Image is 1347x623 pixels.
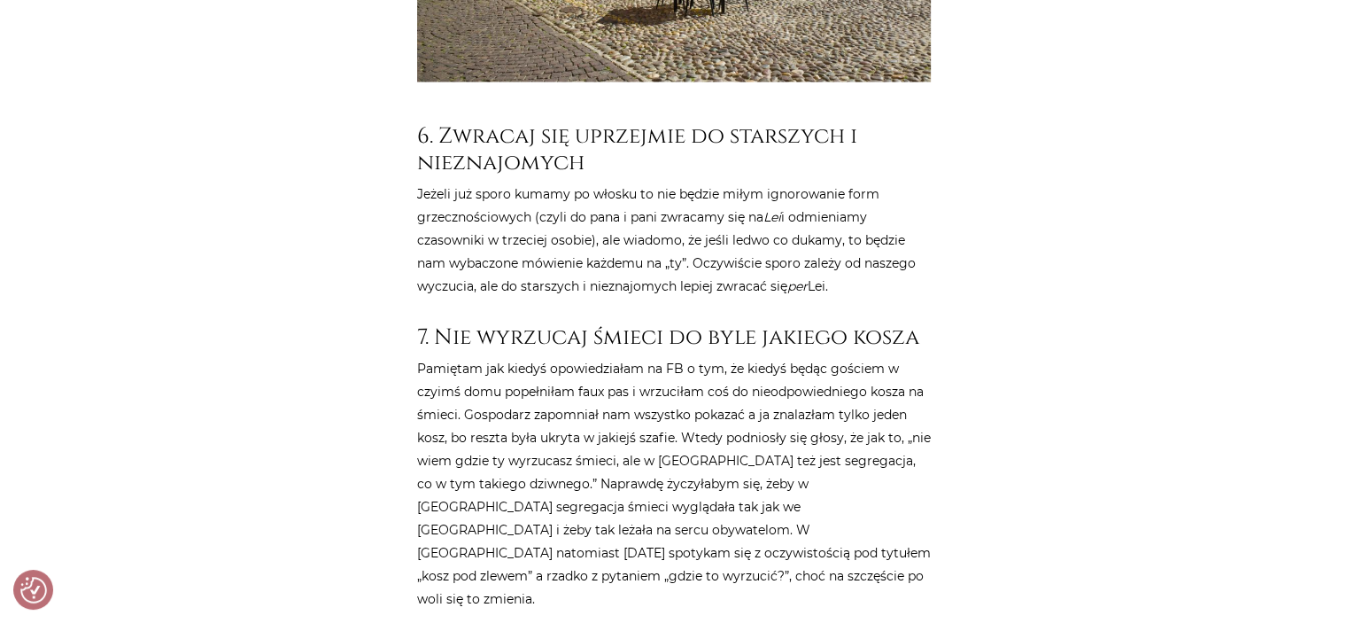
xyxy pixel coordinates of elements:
[417,356,931,610] p: Pamiętam jak kiedyś opowiedziałam na FB o tym, że kiedyś będąc gościem w czyimś domu popełniłam f...
[417,122,931,175] h3: 6. Zwracaj się uprzejmie do starszych i nieznajomych
[20,577,47,604] img: Revisit consent button
[787,277,808,293] em: per
[20,577,47,604] button: Preferencje co do zgód
[417,182,931,297] p: Jeżeli już sporo kumamy po włosku to nie będzie miłym ignorowanie form grzecznościowych (czyli do...
[417,323,931,349] h3: 7. Nie wyrzucaj śmieci do byle jakiego kosza
[763,208,781,224] em: Lei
